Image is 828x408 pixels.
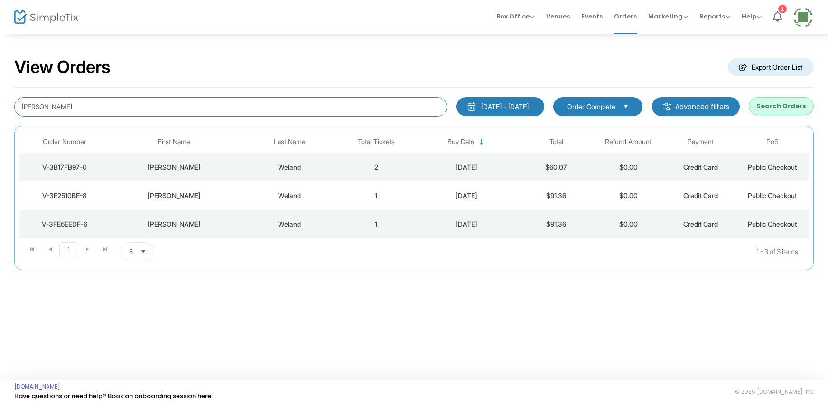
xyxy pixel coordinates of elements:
div: 7/25/2025 [415,219,518,229]
span: PoS [766,138,779,146]
div: V-3B17FB97-0 [22,163,107,172]
div: Weland [242,163,338,172]
input: Search by name, email, phone, order number, ip address, or last 4 digits of card [14,97,447,117]
span: Credit Card [683,191,718,199]
m-button: Advanced filters [652,97,740,116]
td: $91.36 [520,210,592,238]
span: Public Checkout [748,191,797,199]
span: Order Number [43,138,86,146]
div: 1 [778,5,787,13]
span: Page 1 [59,242,78,257]
img: filter [662,102,672,111]
span: Last Name [274,138,306,146]
span: Events [581,4,603,28]
span: Venues [546,4,570,28]
span: Public Checkout [748,163,797,171]
div: Data table [19,131,809,238]
div: Weland [242,219,338,229]
td: $0.00 [592,181,664,210]
td: 2 [340,153,412,181]
span: Buy Date [447,138,474,146]
span: © 2025 [DOMAIN_NAME] Inc. [735,388,814,396]
img: monthly [467,102,476,111]
span: Credit Card [683,163,718,171]
button: Select [619,101,633,112]
div: Weland [242,191,338,200]
a: Have questions or need help? Book an onboarding session here [14,391,211,400]
button: Search Orders [749,97,814,115]
kendo-pager-info: 1 - 3 of 3 items [249,242,798,261]
span: Public Checkout [748,220,797,228]
span: Box Office [496,12,535,21]
th: Refund Amount [592,131,664,153]
div: V-3E2510BE-8 [22,191,107,200]
span: First Name [158,138,191,146]
span: Help [742,12,762,21]
th: Total Tickets [340,131,412,153]
div: Jaime [112,219,237,229]
td: $60.07 [520,153,592,181]
h2: View Orders [14,57,111,78]
span: Orders [614,4,637,28]
button: Select [137,243,150,261]
button: [DATE] - [DATE] [456,97,544,116]
div: V-3FE6EEDF-6 [22,219,107,229]
span: Reports [699,12,730,21]
td: $0.00 [592,210,664,238]
span: Credit Card [683,220,718,228]
div: Jaime [112,163,237,172]
m-button: Export Order List [728,58,814,76]
th: Total [520,131,592,153]
div: 8/30/2025 [415,163,518,172]
span: Sortable [478,138,485,146]
td: $0.00 [592,153,664,181]
div: Jaime [112,191,237,200]
span: Marketing [648,12,688,21]
td: 1 [340,181,412,210]
div: 7/25/2025 [415,191,518,200]
div: [DATE] - [DATE] [481,102,529,111]
td: $91.36 [520,181,592,210]
td: 1 [340,210,412,238]
span: Order Complete [567,102,615,111]
a: [DOMAIN_NAME] [14,383,60,390]
span: Payment [688,138,714,146]
span: 8 [129,247,133,256]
